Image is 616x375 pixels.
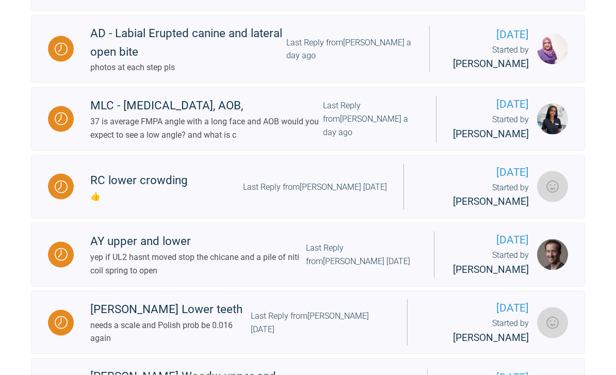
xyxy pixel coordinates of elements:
img: Waiting [55,248,68,261]
span: [DATE] [453,96,529,113]
div: Started by [446,43,529,72]
div: AD - Labial Erupted canine and lateral open bite [90,24,286,61]
div: needs a scale and Polish prob be 0.016 again [90,319,251,345]
img: Waiting [55,112,68,125]
a: WaitingRC lower crowding👍Last Reply from[PERSON_NAME] [DATE][DATE]Started by [PERSON_NAME]Roeksha... [31,155,585,219]
span: [DATE] [420,164,529,181]
span: [DATE] [446,26,529,43]
img: James Crouch Baker [537,239,568,270]
img: Roekshana Shar [537,171,568,202]
img: Waiting [55,181,68,193]
div: yep if UL2 hasnt moved stop the chicane and a pile of niti coil spring to open [90,251,306,277]
img: Neil Fearns [537,307,568,338]
span: [PERSON_NAME] [453,58,529,70]
a: WaitingAY upper and loweryep if UL2 hasnt moved stop the chicane and a pile of niti coil spring t... [31,223,585,287]
img: Waiting [55,316,68,329]
div: Started by [453,113,529,142]
div: Last Reply from [PERSON_NAME] a day ago [323,99,419,139]
a: WaitingAD - Labial Erupted canine and lateral open bitephotos at each step plsLast Reply from[PER... [31,15,585,83]
div: Last Reply from [PERSON_NAME] a day ago [286,36,413,62]
div: photos at each step pls [90,61,286,74]
div: Last Reply from [PERSON_NAME] [DATE] [243,181,387,194]
div: MLC - [MEDICAL_DATA], AOB, [90,96,323,115]
div: Started by [424,317,529,346]
div: 37 is average FMPA angle with a long face and AOB would you expect to see a low angle? and what is c [90,115,323,141]
span: [DATE] [451,232,529,249]
div: Started by [420,181,529,210]
a: Waiting[PERSON_NAME] Lower teethneeds a scale and Polish prob be 0.016 againLast Reply from[PERSO... [31,291,585,355]
img: Mariam Samra [537,104,568,135]
span: [PERSON_NAME] [453,264,529,275]
div: [PERSON_NAME] Lower teeth [90,300,251,319]
span: [DATE] [424,300,529,317]
a: WaitingMLC - [MEDICAL_DATA], AOB,37 is average FMPA angle with a long face and AOB would you expe... [31,87,585,151]
span: [PERSON_NAME] [453,332,529,344]
img: Sadia Bokhari [537,34,568,64]
div: 👍 [90,190,188,203]
span: [PERSON_NAME] [453,195,529,207]
div: Last Reply from [PERSON_NAME] [DATE] [251,309,391,336]
div: RC lower crowding [90,171,188,190]
div: AY upper and lower [90,232,306,251]
span: [PERSON_NAME] [453,128,529,140]
img: Waiting [55,43,68,56]
div: Started by [451,249,529,278]
div: Last Reply from [PERSON_NAME] [DATE] [306,241,417,268]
